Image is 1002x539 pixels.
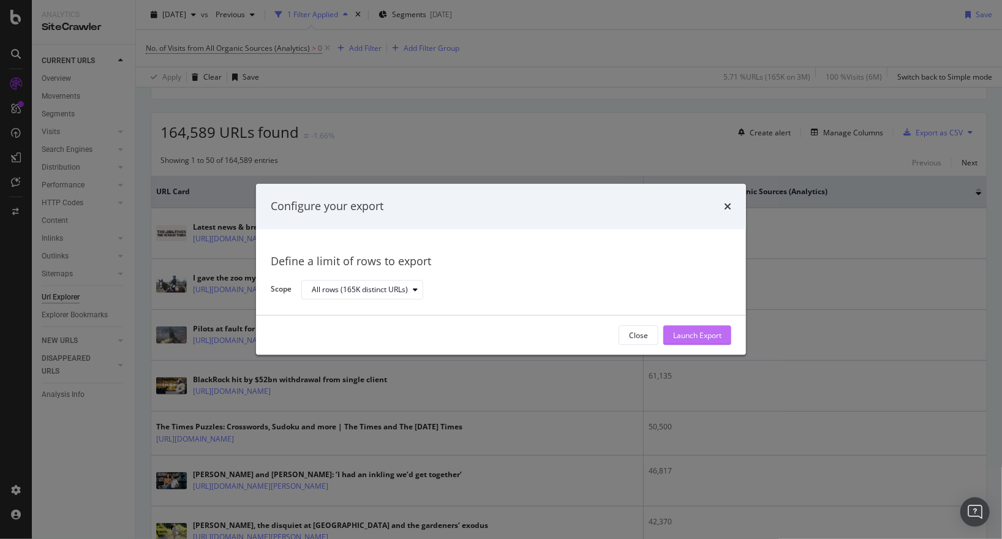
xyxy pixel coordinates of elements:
[312,286,408,293] div: All rows (165K distinct URLs)
[619,326,658,345] button: Close
[724,198,731,214] div: times
[271,198,383,214] div: Configure your export
[673,330,721,341] div: Launch Export
[271,284,292,298] label: Scope
[271,254,731,269] div: Define a limit of rows to export
[256,184,746,355] div: modal
[960,497,990,527] div: Open Intercom Messenger
[663,326,731,345] button: Launch Export
[629,330,648,341] div: Close
[301,280,423,300] button: All rows (165K distinct URLs)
